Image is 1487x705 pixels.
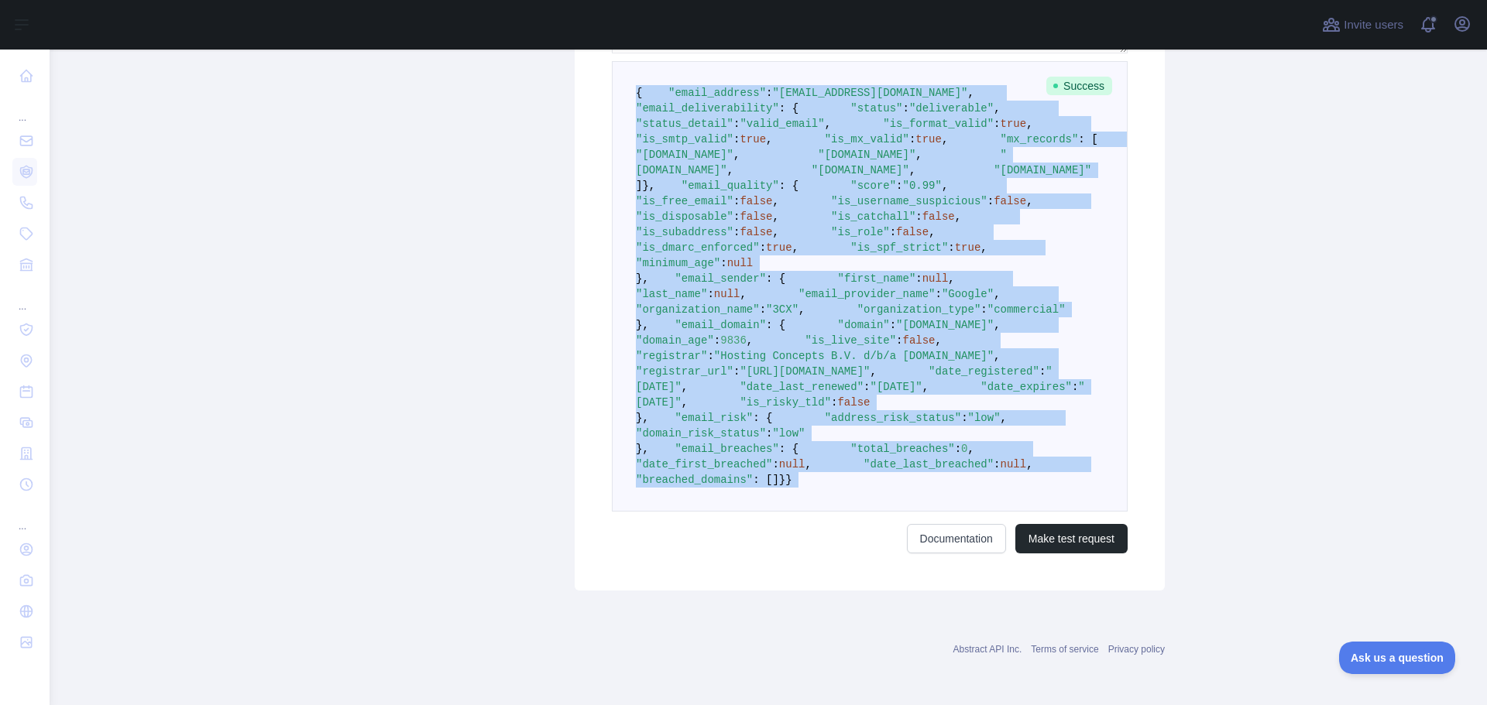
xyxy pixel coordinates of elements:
span: : [707,288,713,300]
a: Documentation [907,524,1006,553]
span: : [890,226,896,238]
span: : [707,350,713,362]
span: : [955,443,961,455]
span: : [961,412,967,424]
span: , [727,164,733,176]
span: "total_breaches" [850,443,954,455]
span: : [909,133,915,145]
span: , [1026,195,1032,207]
span: }, [642,180,655,192]
span: , [936,334,942,347]
span: : { [779,180,798,192]
span: "[URL][DOMAIN_NAME]" [740,365,870,378]
span: { [636,87,642,99]
span: }, [636,272,649,285]
span: null [727,257,754,269]
span: : { [779,102,798,115]
span: : [766,87,772,99]
span: null [779,458,805,471]
span: } [779,474,785,486]
span: "is_username_suspicious" [831,195,987,207]
span: : [896,334,902,347]
span: , [968,443,974,455]
span: : [948,241,954,254]
span: "[EMAIL_ADDRESS][DOMAIN_NAME]" [772,87,967,99]
span: "[DATE]" [870,381,922,393]
span: , [772,226,778,238]
span: Success [1046,77,1112,95]
span: : [831,396,837,409]
span: 0 [961,443,967,455]
span: , [942,180,948,192]
span: : [994,118,1000,130]
span: , [772,195,778,207]
span: , [994,102,1000,115]
span: "is_disposable" [636,210,733,223]
span: "date_last_renewed" [740,381,864,393]
span: , [915,149,922,161]
span: "is_risky_tld" [740,396,831,409]
span: "minimum_age" [636,257,720,269]
span: : [760,241,766,254]
span: , [980,241,987,254]
span: : [760,303,766,316]
span: , [994,350,1000,362]
span: false [837,396,870,409]
div: ... [12,501,37,532]
span: "mx_records" [1001,133,1079,145]
span: , [805,458,811,471]
div: ... [12,93,37,124]
span: false [740,226,772,238]
span: : { [766,272,785,285]
span: "email_risk" [675,412,753,424]
span: : [903,102,909,115]
span: : [733,210,740,223]
span: false [740,195,772,207]
span: "email_breaches" [675,443,778,455]
span: : [1039,365,1046,378]
span: "date_registered" [929,365,1039,378]
span: "commercial" [987,303,1066,316]
span: "date_last_breached" [864,458,994,471]
span: "last_name" [636,288,707,300]
span: "organization_type" [857,303,981,316]
span: : [772,458,778,471]
span: : [733,118,740,130]
span: "is_format_valid" [883,118,994,130]
a: Abstract API Inc. [953,644,1022,655]
span: : [890,319,896,331]
span: , [747,334,753,347]
span: : [915,272,922,285]
span: "email_quality" [682,180,779,192]
span: : { [779,443,798,455]
span: "low" [772,427,805,440]
span: true [766,241,792,254]
span: , [948,272,954,285]
span: "date_first_breached" [636,458,772,471]
span: "domain_age" [636,334,714,347]
span: null [922,272,949,285]
span: ] [636,180,642,192]
span: "[DOMAIN_NAME]" [994,164,1091,176]
span: false [922,210,955,223]
span: : [915,210,922,223]
span: true [1001,118,1027,130]
span: : [1072,381,1078,393]
span: , [929,226,935,238]
span: true [955,241,981,254]
span: false [896,226,929,238]
span: "breached_domains" [636,474,753,486]
span: "status_detail" [636,118,733,130]
span: "deliverable" [909,102,994,115]
span: : { [753,412,772,424]
span: , [740,288,746,300]
span: : [733,133,740,145]
span: "is_catchall" [831,210,915,223]
span: false [903,334,936,347]
span: null [714,288,740,300]
span: , [1026,458,1032,471]
span: false [994,195,1026,207]
span: "registrar" [636,350,707,362]
span: , [942,133,948,145]
span: , [1001,412,1007,424]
